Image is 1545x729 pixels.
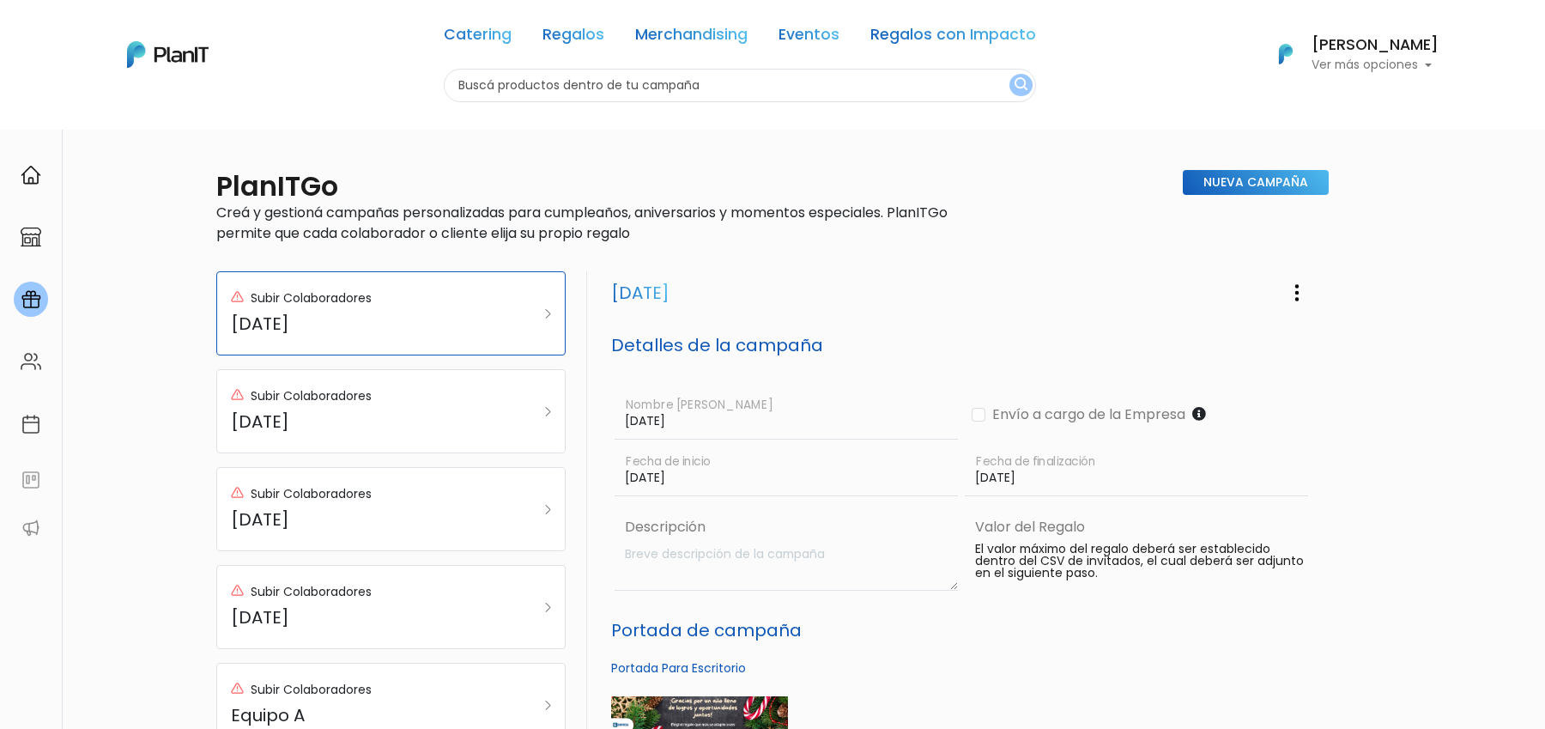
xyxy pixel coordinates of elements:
img: red_alert-6692e104a25ef3cab186d5182d64a52303bc48961756e84929ebdd7d06494120.svg [231,584,244,597]
input: Buscá productos dentro de tu campaña [444,69,1036,102]
h5: Portada de campaña [611,620,1318,641]
p: Subir Colaboradores [251,387,372,405]
img: feedback-78b5a0c8f98aac82b08bfc38622c3050aee476f2c9584af64705fc4e61158814.svg [21,470,41,490]
a: Subir Colaboradores [DATE] [216,467,566,551]
img: campaigns-02234683943229c281be62815700db0a1741e53638e28bf9629b52c665b00959.svg [21,289,41,310]
button: PlanIt Logo [PERSON_NAME] Ver más opciones [1257,32,1439,76]
p: Subir Colaboradores [251,289,372,307]
a: Nueva Campaña [1183,170,1329,195]
input: Fecha de finalización [965,447,1308,496]
img: arrow_right-9280cc79ecefa84298781467ce90b80af3baf8c02d32ced3b0099fbab38e4a3c.svg [545,505,551,514]
img: red_alert-6692e104a25ef3cab186d5182d64a52303bc48961756e84929ebdd7d06494120.svg [231,388,244,401]
img: arrow_right-9280cc79ecefa84298781467ce90b80af3baf8c02d32ced3b0099fbab38e4a3c.svg [545,407,551,416]
img: marketplace-4ceaa7011d94191e9ded77b95e3339b90024bf715f7c57f8cf31f2d8c509eaba.svg [21,227,41,247]
h2: PlanITGo [216,170,338,203]
img: calendar-87d922413cdce8b2cf7b7f5f62616a5cf9e4887200fb71536465627b3292af00.svg [21,414,41,434]
img: arrow_right-9280cc79ecefa84298781467ce90b80af3baf8c02d32ced3b0099fbab38e4a3c.svg [545,701,551,710]
img: red_alert-6692e104a25ef3cab186d5182d64a52303bc48961756e84929ebdd7d06494120.svg [231,290,244,303]
img: red_alert-6692e104a25ef3cab186d5182d64a52303bc48961756e84929ebdd7d06494120.svg [231,682,244,695]
input: Fecha de inicio [615,447,958,496]
img: partners-52edf745621dab592f3b2c58e3bca9d71375a7ef29c3b500c9f145b62cc070d4.svg [21,518,41,538]
label: Descripción [618,517,958,538]
img: people-662611757002400ad9ed0e3c099ab2801c6687ba6c219adb57efc949bc21e19d.svg [21,351,41,372]
a: Regalos [542,27,604,48]
h5: Equipo A [231,705,503,726]
img: arrow_right-9280cc79ecefa84298781467ce90b80af3baf8c02d32ced3b0099fbab38e4a3c.svg [545,309,551,319]
h5: [DATE] [231,509,503,530]
h6: [PERSON_NAME] [1312,38,1439,53]
p: Subir Colaboradores [251,681,372,699]
img: arrow_right-9280cc79ecefa84298781467ce90b80af3baf8c02d32ced3b0099fbab38e4a3c.svg [545,603,551,612]
h6: Portada Para Escritorio [611,661,1318,676]
img: search_button-432b6d5273f82d61273b3651a40e1bd1b912527efae98b1b7a1b2c0702e16a8d.svg [1015,77,1027,94]
h5: [DATE] [231,607,503,628]
h5: [DATE] [231,411,503,432]
p: El valor máximo del regalo deberá ser establecido dentro del CSV de invitados, el cual deberá ser... [975,544,1308,580]
img: red_alert-6692e104a25ef3cab186d5182d64a52303bc48961756e84929ebdd7d06494120.svg [231,486,244,499]
p: Subir Colaboradores [251,485,372,503]
p: Creá y gestioná campañas personalizadas para cumpleaños, aniversarios y momentos especiales. Plan... [216,203,958,244]
h5: [DATE] [231,313,503,334]
h5: Detalles de la campaña [611,335,1318,355]
p: Ver más opciones [1312,59,1439,71]
a: Eventos [779,27,839,48]
a: Subir Colaboradores [DATE] [216,369,566,453]
a: Catering [444,27,512,48]
label: Envío a cargo de la Empresa [985,404,1185,425]
h3: [DATE] [611,282,669,303]
a: Subir Colaboradores [DATE] [216,271,566,355]
input: Nombre de Campaña [615,390,958,440]
p: Subir Colaboradores [251,583,372,601]
label: Valor del Regalo [975,517,1085,538]
img: PlanIt Logo [127,41,209,68]
img: PlanIt Logo [1267,35,1305,73]
img: three-dots-vertical-1c7d3df731e7ea6fb33cf85414993855b8c0a129241e2961993354d720c67b51.svg [1287,282,1307,303]
a: Merchandising [635,27,748,48]
a: Regalos con Impacto [870,27,1036,48]
a: Subir Colaboradores [DATE] [216,565,566,649]
img: home-e721727adea9d79c4d83392d1f703f7f8bce08238fde08b1acbfd93340b81755.svg [21,165,41,185]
